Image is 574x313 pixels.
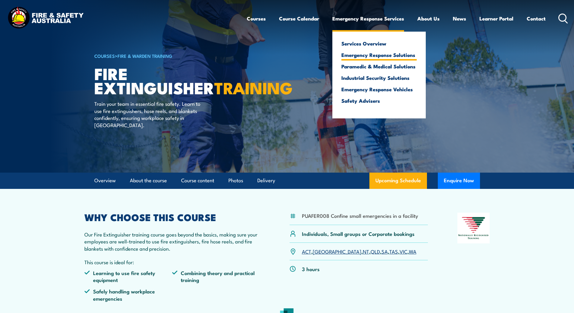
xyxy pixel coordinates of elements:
a: VIC [400,248,407,255]
a: Paramedic & Medical Solutions [341,64,417,69]
p: Train your team in essential fire safety. Learn to use fire extinguishers, hose reels, and blanke... [94,100,204,128]
li: Safely handling workplace emergencies [84,288,172,302]
a: Emergency Response Services [332,11,404,27]
p: Our Fire Extinguisher training course goes beyond the basics, making sure your employees are well... [84,231,260,252]
a: QLD [371,248,380,255]
a: Course content [181,173,214,189]
img: Nationally Recognised Training logo. [457,213,490,243]
h2: WHY CHOOSE THIS COURSE [84,213,260,221]
a: SA [381,248,388,255]
a: Emergency Response Solutions [341,52,417,58]
a: Safety Advisers [341,98,417,103]
a: News [453,11,466,27]
a: COURSES [94,52,115,59]
h1: Fire Extinguisher [94,66,243,94]
a: Courses [247,11,266,27]
a: Upcoming Schedule [369,173,427,189]
li: PUAFER008 Confine small emergencies in a facility [302,212,418,219]
a: Delivery [257,173,275,189]
a: Fire & Warden Training [118,52,172,59]
strong: TRAINING [214,75,293,100]
a: TAS [389,248,398,255]
a: ACT [302,248,311,255]
a: Emergency Response Vehicles [341,86,417,92]
button: Enquire Now [438,173,480,189]
a: WA [409,248,416,255]
a: Contact [527,11,546,27]
p: , , , , , , , [302,248,416,255]
a: Photos [228,173,243,189]
a: Course Calendar [279,11,319,27]
a: Learner Portal [479,11,513,27]
a: [GEOGRAPHIC_DATA] [313,248,361,255]
a: About Us [417,11,440,27]
a: Industrial Security Solutions [341,75,417,80]
p: This course is ideal for: [84,258,260,265]
h6: > [94,52,243,59]
p: Individuals, Small groups or Corporate bookings [302,230,415,237]
a: Services Overview [341,41,417,46]
a: About the course [130,173,167,189]
a: Overview [94,173,116,189]
li: Combining theory and practical training [172,269,260,283]
a: NT [363,248,369,255]
p: 3 hours [302,265,320,272]
li: Learning to use fire safety equipment [84,269,172,283]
